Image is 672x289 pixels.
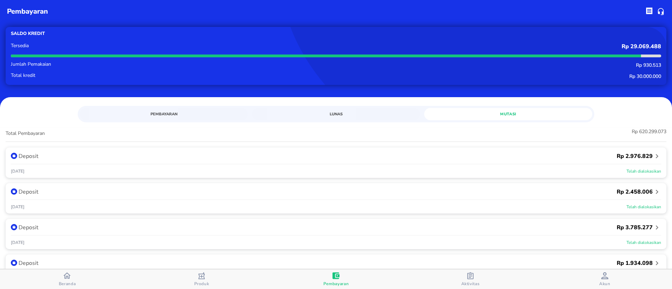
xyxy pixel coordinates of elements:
[538,269,672,289] button: Akun
[78,106,594,120] div: simple tabs
[256,111,416,117] span: Lunas
[11,187,336,196] div: Deposit
[323,281,349,287] span: Pembayaran
[428,111,588,117] span: Mutasi
[632,128,666,139] p: Rp 620.299.073
[11,223,336,232] div: Deposit
[6,128,336,139] p: Total Pembayaran
[617,188,653,196] p: Rp 2.458.006
[269,269,403,289] button: Pembayaran
[336,239,661,246] p: Telah dialokasikan
[84,111,244,117] span: Pembayaran
[336,168,661,174] p: Telah dialokasikan
[336,204,661,210] p: Telah dialokasikan
[11,153,17,159] img: k9tL1lISMAAAAAElFTkSuQmCC
[194,281,209,287] span: Produk
[617,152,653,160] p: Rp 2.976.829
[11,259,336,267] div: Deposit
[461,281,480,287] span: Aktivitas
[403,269,538,289] button: Aktivitas
[11,43,282,48] p: Tersedia
[11,30,336,37] p: Saldo kredit
[80,108,248,120] a: Pembayaran
[252,108,420,120] a: Lunas
[134,269,269,289] button: Produk
[11,204,336,210] p: [DATE]
[282,73,661,80] p: Rp 30.000.000
[617,259,653,267] p: Rp 1.934.098
[11,260,17,266] img: k9tL1lISMAAAAAElFTkSuQmCC
[11,239,336,246] p: [DATE]
[282,43,661,50] p: Rp 29.069.488
[599,281,610,287] span: Akun
[7,6,48,17] p: pembayaran
[11,152,336,160] div: Deposit
[424,108,592,120] a: Mutasi
[11,188,17,195] img: k9tL1lISMAAAAAElFTkSuQmCC
[617,223,653,232] p: Rp 3.785.277
[11,73,282,78] p: Total kredit
[11,168,336,174] p: [DATE]
[59,281,76,287] span: Beranda
[11,224,17,230] img: k9tL1lISMAAAAAElFTkSuQmCC
[282,62,661,68] p: Rp 930.513
[11,62,282,67] p: Jumlah Pemakaian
